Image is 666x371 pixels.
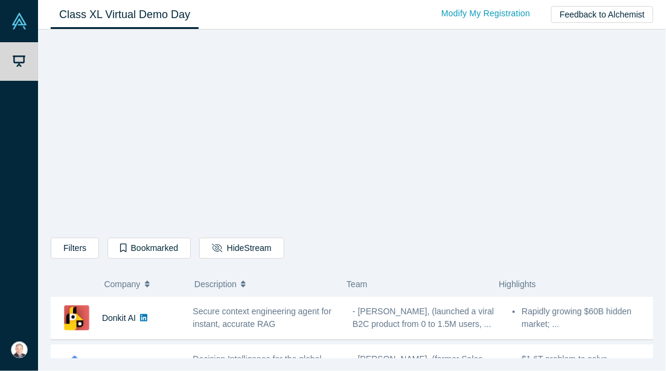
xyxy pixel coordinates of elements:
li: Rapidly growing $60B hidden market; ... [522,305,659,331]
span: - [PERSON_NAME], (launched a viral B2C product from 0 to 1.5M users, ... [353,306,494,329]
button: Description [194,271,334,297]
a: Donkit AI [102,313,136,323]
img: Alchemist Vault Logo [11,13,28,30]
a: Modify My Registration [429,3,543,24]
li: $1.6T problem to solve [522,353,659,366]
iframe: Alchemist Class XL Demo Day: Vault [184,39,520,229]
span: Team [347,279,367,289]
img: Donkit AI's Logo [64,305,89,331]
button: Company [104,271,182,297]
button: Feedback to Alchemist [551,6,653,23]
span: Highlights [499,279,536,289]
a: Class XL Virtual Demo Day [51,1,199,29]
span: Company [104,271,141,297]
span: Secure context engineering agent for instant, accurate RAG [193,306,332,329]
img: Chuck DeVita's Account [11,341,28,358]
button: HideStream [199,238,284,259]
button: Bookmarked [107,238,191,259]
span: Description [194,271,237,297]
button: Filters [51,238,99,259]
